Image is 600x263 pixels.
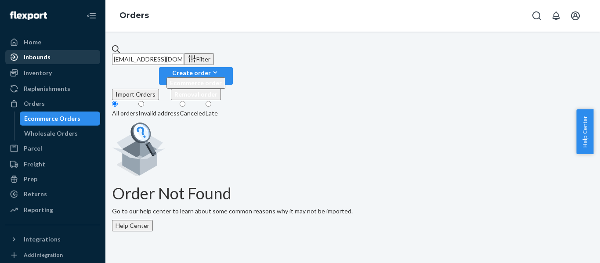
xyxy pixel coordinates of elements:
[24,144,42,153] div: Parcel
[138,109,180,118] div: Invalid address
[119,11,149,20] a: Orders
[83,7,100,25] button: Close Navigation
[112,3,156,29] ol: breadcrumbs
[5,35,100,49] a: Home
[576,109,593,154] button: Help Center
[112,89,159,100] button: Import Orders
[184,53,214,65] button: Filter
[24,160,45,169] div: Freight
[5,157,100,171] a: Freight
[188,54,210,64] div: Filter
[24,175,37,184] div: Prep
[5,187,100,201] a: Returns
[24,129,78,138] div: Wholesale Orders
[206,101,211,107] input: Late
[5,50,100,64] a: Inbounds
[5,250,100,260] a: Add Integration
[112,120,165,176] img: Empty list
[24,205,53,214] div: Reporting
[24,68,52,77] div: Inventory
[112,54,184,65] input: Search orders
[24,251,63,259] div: Add Integration
[5,172,100,186] a: Prep
[5,82,100,96] a: Replenishments
[112,185,593,202] h1: Order Not Found
[24,190,47,198] div: Returns
[171,89,221,100] button: Removal order
[159,67,233,85] button: Create orderEcommerce orderRemoval order
[170,79,222,86] span: Ecommerce order
[5,203,100,217] a: Reporting
[174,90,217,98] span: Removal order
[112,109,138,118] div: All orders
[5,66,100,80] a: Inventory
[166,68,225,77] div: Create order
[567,7,584,25] button: Open account menu
[20,126,101,141] a: Wholesale Orders
[138,101,144,107] input: Invalid address
[24,99,45,108] div: Orders
[528,7,546,25] button: Open Search Box
[20,112,101,126] a: Ecommerce Orders
[24,38,41,47] div: Home
[112,101,118,107] input: All orders
[24,53,51,61] div: Inbounds
[5,232,100,246] button: Integrations
[24,235,61,244] div: Integrations
[5,141,100,155] a: Parcel
[112,220,153,231] button: Help Center
[206,109,218,118] div: Late
[24,84,70,93] div: Replenishments
[112,207,593,216] p: Go to our help center to learn about some common reasons why it may not be imported.
[5,97,100,111] a: Orders
[166,77,225,89] button: Ecommerce order
[180,109,206,118] div: Canceled
[10,11,47,20] img: Flexport logo
[24,114,80,123] div: Ecommerce Orders
[180,101,185,107] input: Canceled
[547,7,565,25] button: Open notifications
